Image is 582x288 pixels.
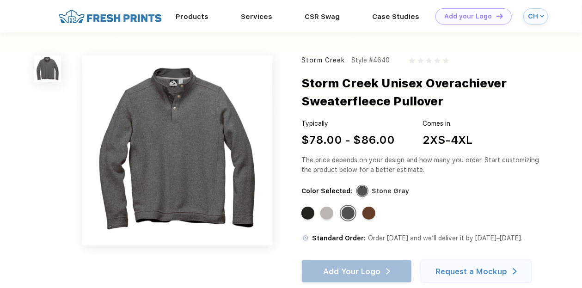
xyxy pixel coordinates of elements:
img: gray_star.svg [426,58,432,63]
div: Cinder [301,207,314,220]
div: Typically [301,119,395,129]
img: func=resize&h=640 [82,55,272,245]
div: Request a Mockup [435,267,507,276]
div: The price depends on your design and how many you order. Start customizing the product below for ... [301,155,540,175]
img: arrow_down_blue.svg [540,14,544,18]
div: Color Selected: [301,186,352,196]
img: func=resize&h=100 [34,55,61,82]
div: Stone Gray [342,207,355,220]
img: standard order [301,234,310,242]
img: gray_star.svg [435,58,440,63]
div: Storm Creek Unisex Overachiever Sweaterfleece Pullover [301,74,564,110]
div: CH [528,12,538,20]
img: gray_star.svg [409,58,415,63]
img: white arrow [513,268,517,275]
a: Products [176,12,208,21]
div: Nutmeg [362,207,375,220]
div: Storm Creek [301,55,345,65]
div: 2XS-4XL [423,132,472,148]
div: Comes in [423,119,472,129]
img: gray_star.svg [418,58,423,63]
div: Stone Gray [372,186,409,196]
img: gray_star.svg [443,58,449,63]
div: Style #4640 [351,55,390,65]
span: Standard Order: [312,234,366,242]
div: Add your Logo [444,12,492,20]
div: Platinum [320,207,333,220]
img: fo%20logo%202.webp [56,8,165,25]
div: $78.00 - $86.00 [301,132,395,148]
img: DT [496,13,503,18]
span: Order [DATE] and we’ll deliver it by [DATE]–[DATE]. [368,234,522,242]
